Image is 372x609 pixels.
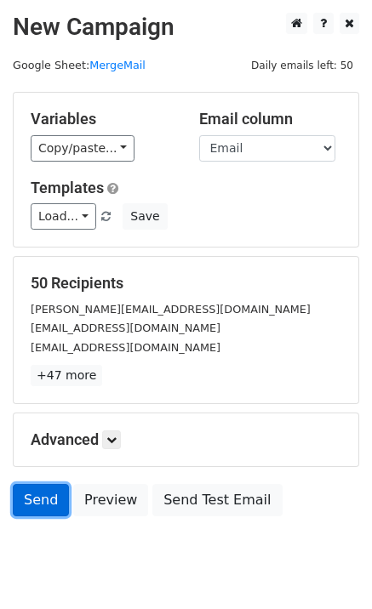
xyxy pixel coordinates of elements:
h5: Variables [31,110,174,128]
h5: Email column [199,110,342,128]
span: Daily emails left: 50 [245,56,359,75]
a: MergeMail [89,59,146,71]
small: [EMAIL_ADDRESS][DOMAIN_NAME] [31,341,220,354]
h2: New Campaign [13,13,359,42]
a: Send Test Email [152,484,282,516]
a: Send [13,484,69,516]
small: [PERSON_NAME][EMAIL_ADDRESS][DOMAIN_NAME] [31,303,311,316]
a: Load... [31,203,96,230]
h5: 50 Recipients [31,274,341,293]
small: Google Sheet: [13,59,146,71]
small: [EMAIL_ADDRESS][DOMAIN_NAME] [31,322,220,334]
a: Daily emails left: 50 [245,59,359,71]
a: Preview [73,484,148,516]
a: Templates [31,179,104,196]
a: +47 more [31,365,102,386]
iframe: Chat Widget [287,527,372,609]
a: Copy/paste... [31,135,134,162]
h5: Advanced [31,430,341,449]
button: Save [123,203,167,230]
